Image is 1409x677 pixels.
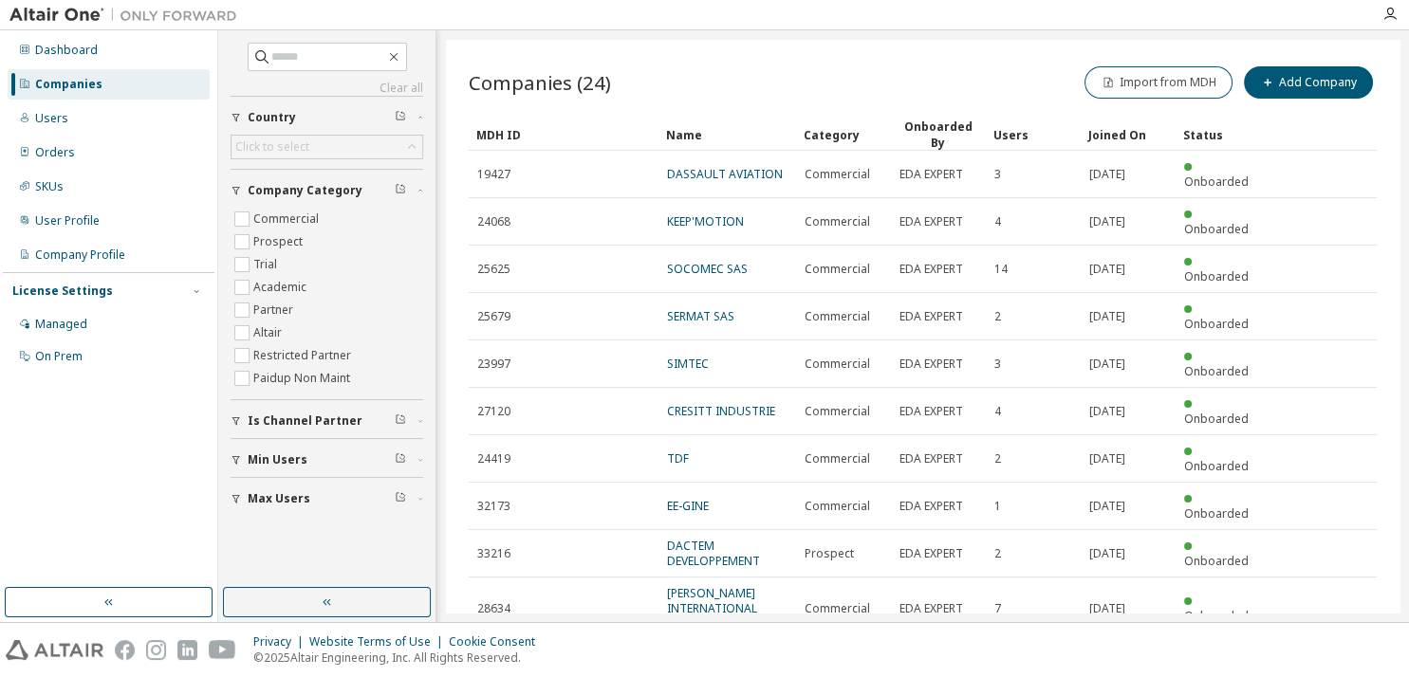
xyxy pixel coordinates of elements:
span: Onboarded [1184,221,1249,237]
span: Min Users [248,452,307,467]
div: Click to select [235,139,309,155]
div: Cookie Consent [449,634,547,650]
a: SOCOMEC SAS [667,261,748,277]
div: Click to select [232,136,422,158]
button: Is Channel Partner [231,400,423,442]
div: Onboarded By [899,119,978,151]
span: Clear filter [395,183,406,198]
span: 4 [994,214,1001,229]
span: 2 [994,309,1001,324]
span: Clear filter [395,413,406,429]
span: Commercial [805,262,870,277]
span: Commercial [805,451,870,467]
span: Onboarded [1184,268,1249,284]
span: Country [248,110,296,125]
span: 24068 [477,214,510,229]
div: User Profile [35,213,100,229]
span: [DATE] [1089,214,1125,229]
span: Onboarded [1184,458,1249,474]
a: DASSAULT AVIATION [667,166,783,182]
div: Status [1183,119,1263,150]
span: Onboarded [1184,411,1249,427]
a: CRESITT INDUSTRIE [667,403,775,419]
span: Clear filter [395,452,406,467]
div: Privacy [253,634,309,650]
button: Import from MDH [1085,66,1233,99]
span: 27120 [477,404,510,419]
div: Companies [35,77,102,92]
span: Clear filter [395,491,406,506]
span: 25625 [477,262,510,277]
div: Dashboard [35,43,98,58]
span: EDA EXPERT [899,357,963,372]
label: Paidup Non Maint [253,367,354,390]
span: 19427 [477,167,510,182]
span: Commercial [805,357,870,372]
a: DACTEM DEVELOPPEMENT [667,538,760,569]
a: SIMTEC [667,356,709,372]
span: Company Category [248,183,362,198]
span: 25679 [477,309,510,324]
span: 3 [994,357,1001,372]
a: EE-GINE [667,498,709,514]
span: EDA EXPERT [899,601,963,616]
span: [DATE] [1089,309,1125,324]
button: Country [231,97,423,138]
span: 33216 [477,546,510,561]
span: Commercial [805,404,870,419]
a: TDF [667,450,689,467]
div: Website Terms of Use [309,634,449,650]
button: Company Category [231,170,423,211]
span: Commercial [805,499,870,514]
a: KEEP'MOTION [667,213,744,229]
span: Onboarded [1184,553,1249,569]
span: 1 [994,499,1001,514]
span: Onboarded [1184,316,1249,332]
span: Prospect [805,546,854,561]
div: Orders [35,145,75,160]
span: 2 [994,451,1001,467]
span: Clear filter [395,110,406,125]
span: 23997 [477,357,510,372]
div: Company Profile [35,247,125,263]
span: EDA EXPERT [899,167,963,182]
span: 24419 [477,451,510,467]
span: Onboarded [1184,505,1249,521]
span: [DATE] [1089,167,1125,182]
span: EDA EXPERT [899,499,963,514]
span: EDA EXPERT [899,309,963,324]
span: Commercial [805,601,870,616]
span: Max Users [248,491,310,506]
div: Category [804,119,883,150]
span: [DATE] [1089,404,1125,419]
span: 2 [994,546,1001,561]
div: Joined On [1088,119,1168,150]
img: altair_logo.svg [6,640,103,660]
img: Altair One [9,6,247,25]
span: EDA EXPERT [899,404,963,419]
label: Altair [253,321,286,344]
span: Commercial [805,167,870,182]
label: Restricted Partner [253,344,355,367]
span: 3 [994,167,1001,182]
div: MDH ID [476,119,651,150]
img: linkedin.svg [177,640,197,660]
span: 7 [994,601,1001,616]
label: Partner [253,299,297,321]
span: Onboarded [1184,608,1249,624]
div: License Settings [12,284,113,299]
span: [DATE] [1089,357,1125,372]
label: Commercial [253,208,323,230]
div: Name [666,119,788,150]
span: 14 [994,262,1008,277]
span: Commercial [805,214,870,229]
label: Academic [253,276,310,299]
span: EDA EXPERT [899,451,963,467]
a: SERMAT SAS [667,308,734,324]
img: youtube.svg [209,640,236,660]
span: Companies (24) [469,69,611,96]
span: 4 [994,404,1001,419]
span: [DATE] [1089,262,1125,277]
p: © 2025 Altair Engineering, Inc. All Rights Reserved. [253,650,547,666]
a: Clear all [231,81,423,96]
